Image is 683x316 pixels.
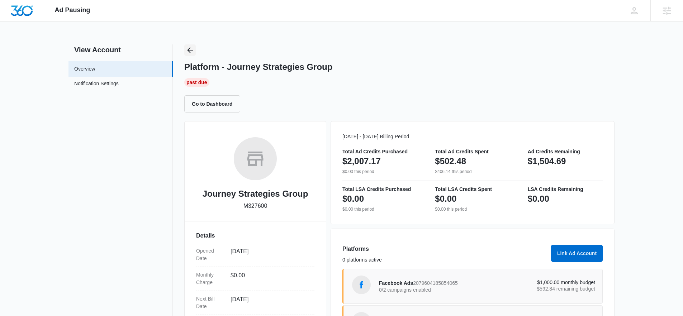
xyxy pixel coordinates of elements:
dt: Opened Date [196,247,225,262]
div: Past Due [184,78,209,87]
p: $0.00 [342,193,364,205]
div: Domain: [DOMAIN_NAME] [19,19,79,24]
div: Monthly Charge$0.00 [196,267,314,291]
p: 0 platforms active [342,256,547,264]
p: $502.48 [435,155,466,167]
h2: Journey Strategies Group [203,187,308,200]
p: LSA Credits Remaining [528,187,603,192]
dt: Monthly Charge [196,271,225,286]
p: $2,007.17 [342,155,381,167]
img: tab_domain_overview_orange.svg [19,42,25,47]
a: Overview [74,65,95,73]
div: v 4.0.25 [20,11,35,17]
div: Domain Overview [27,42,64,47]
div: Opened Date[DATE] [196,243,314,267]
h1: Platform - Journey Strategies Group [184,62,332,72]
img: Facebook Ads [356,279,367,290]
span: Facebook Ads [379,280,413,286]
dt: Next Bill Date [196,295,225,310]
p: 0/2 campaigns enabled [379,287,487,292]
img: tab_keywords_by_traffic_grey.svg [71,42,77,47]
p: Total Ad Credits Purchased [342,149,417,154]
a: Facebook AdsFacebook Ads20796041858540650/2 campaigns enabled$1,000.00 monthly budget$592.84 rema... [342,269,603,304]
p: $0.00 this period [435,206,510,212]
dd: [DATE] [231,295,309,310]
button: Go to Dashboard [184,95,240,112]
button: Back [184,44,196,56]
h2: View Account [68,44,173,55]
div: Keywords by Traffic [79,42,121,47]
a: Go to Dashboard [184,101,245,107]
dd: [DATE] [231,247,309,262]
p: Ad Credits Remaining [528,149,603,154]
p: $0.00 [435,193,456,205]
span: 2079604185854065 [413,280,458,286]
p: Total LSA Credits Purchased [342,187,417,192]
h3: Details [196,231,314,240]
p: M327600 [243,202,267,210]
p: [DATE] - [DATE] Billing Period [342,133,603,140]
img: website_grey.svg [11,19,17,24]
h3: Platforms [342,245,547,253]
p: $0.00 [528,193,549,205]
dd: $0.00 [231,271,309,286]
p: $406.14 this period [435,168,510,175]
p: Total LSA Credits Spent [435,187,510,192]
p: $1,000.00 monthly budget [487,280,596,285]
a: Notification Settings [74,80,119,89]
p: $592.84 remaining budget [487,286,596,291]
p: $0.00 this period [342,206,417,212]
p: $1,504.69 [528,155,566,167]
span: Ad Pausing [55,6,90,14]
div: Next Bill Date[DATE] [196,291,314,315]
img: logo_orange.svg [11,11,17,17]
button: Link Ad Account [551,245,603,262]
p: Total Ad Credits Spent [435,149,510,154]
p: $0.00 this period [342,168,417,175]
